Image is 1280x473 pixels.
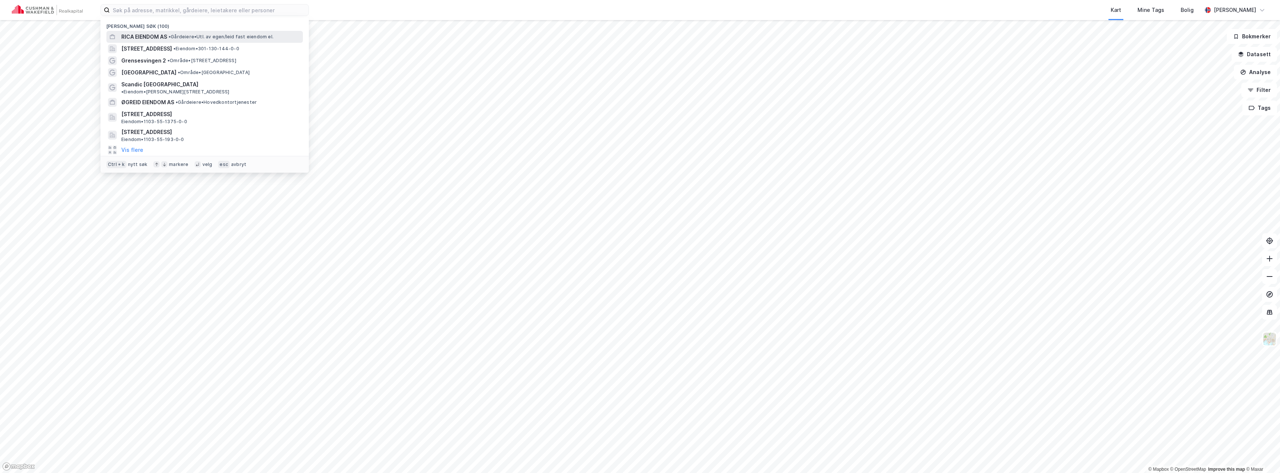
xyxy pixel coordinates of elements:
[1227,29,1277,44] button: Bokmerker
[106,161,127,168] div: Ctrl + k
[169,34,171,39] span: •
[1208,467,1245,472] a: Improve this map
[1214,6,1256,15] div: [PERSON_NAME]
[1242,100,1277,115] button: Tags
[1243,437,1280,473] iframe: Chat Widget
[202,162,212,167] div: velg
[176,99,178,105] span: •
[121,44,172,53] span: [STREET_ADDRESS]
[169,162,188,167] div: markere
[218,161,230,168] div: esc
[121,137,184,143] span: Eiendom • 1103-55-193-0-0
[1241,83,1277,98] button: Filter
[121,128,300,137] span: [STREET_ADDRESS]
[167,58,236,64] span: Område • [STREET_ADDRESS]
[1181,6,1194,15] div: Bolig
[121,110,300,119] span: [STREET_ADDRESS]
[110,4,308,16] input: Søk på adresse, matrikkel, gårdeiere, leietakere eller personer
[1111,6,1121,15] div: Kart
[173,46,239,52] span: Eiendom • 301-130-144-0-0
[1234,65,1277,80] button: Analyse
[121,89,230,95] span: Eiendom • [PERSON_NAME][STREET_ADDRESS]
[2,462,35,471] a: Mapbox homepage
[12,5,83,15] img: cushman-wakefield-realkapital-logo.202ea83816669bd177139c58696a8fa1.svg
[121,56,166,65] span: Grensesvingen 2
[1170,467,1206,472] a: OpenStreetMap
[1148,467,1169,472] a: Mapbox
[178,70,180,75] span: •
[128,162,148,167] div: nytt søk
[121,68,176,77] span: [GEOGRAPHIC_DATA]
[178,70,250,76] span: Område • [GEOGRAPHIC_DATA]
[121,80,198,89] span: Scandic [GEOGRAPHIC_DATA]
[121,119,187,125] span: Eiendom • 1103-55-1375-0-0
[121,146,143,154] button: Vis flere
[121,32,167,41] span: RICA EIENDOM AS
[1263,332,1277,346] img: Z
[1137,6,1164,15] div: Mine Tags
[121,98,174,107] span: ØGREID EIENDOM AS
[100,17,309,31] div: [PERSON_NAME] søk (100)
[121,89,124,95] span: •
[169,34,273,40] span: Gårdeiere • Utl. av egen/leid fast eiendom el.
[231,162,246,167] div: avbryt
[173,46,176,51] span: •
[1232,47,1277,62] button: Datasett
[1243,437,1280,473] div: Kontrollprogram for chat
[167,58,170,63] span: •
[176,99,257,105] span: Gårdeiere • Hovedkontortjenester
